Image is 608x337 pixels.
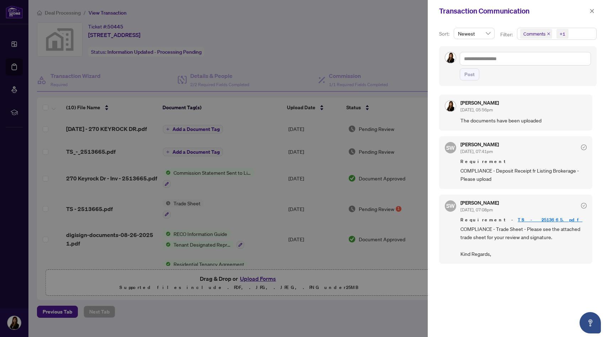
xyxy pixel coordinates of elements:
span: Comments [523,30,545,37]
button: Post [460,68,479,80]
div: Transaction Communication [439,6,587,16]
div: +1 [560,30,565,37]
h5: [PERSON_NAME] [460,100,499,105]
span: Requirement - [460,216,587,223]
h5: [PERSON_NAME] [460,142,499,147]
img: Profile Icon [445,52,456,63]
p: Filter: [500,31,514,38]
span: COMPLIANCE - Deposit Receipt fr Listing Brokerage - Please upload [460,167,587,183]
span: Requirement [460,158,587,165]
span: close [547,32,550,36]
a: TS - 2513665.pdf [518,217,582,223]
h5: [PERSON_NAME] [460,200,499,205]
span: check-circle [581,203,587,209]
span: [DATE], 07:08pm [460,207,493,212]
span: Comments [520,29,552,39]
span: check-circle [581,144,587,150]
span: SW [446,143,455,152]
span: COMPLIANCE - Trade Sheet - Please see the attached trade sheet for your review and signature. Kin... [460,225,587,258]
span: The documents have been uploaded [460,116,587,125]
span: [DATE], 05:56pm [460,107,493,112]
button: Open asap [580,312,601,333]
span: [DATE], 07:41pm [460,149,493,154]
span: SW [446,201,455,210]
img: Profile Icon [445,101,456,111]
p: Sort: [439,30,451,38]
span: close [590,9,594,14]
span: Newest [458,28,490,39]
